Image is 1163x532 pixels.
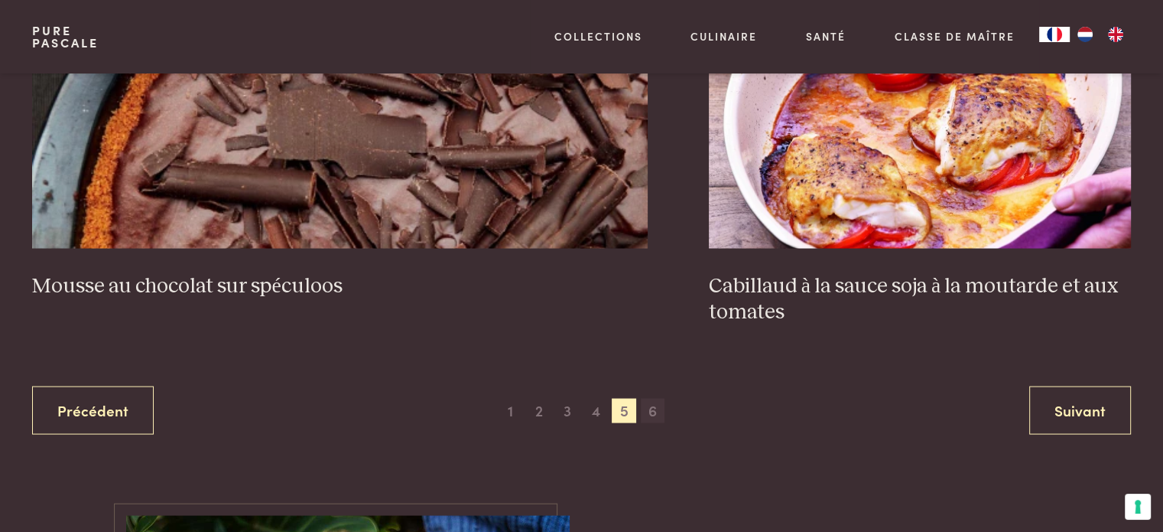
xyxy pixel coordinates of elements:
span: 5 [612,399,636,423]
a: Classe de maître [895,28,1015,44]
a: FR [1039,27,1070,42]
h3: Mousse au chocolat sur spéculoos [32,273,648,300]
a: PurePascale [32,24,99,49]
a: NL [1070,27,1100,42]
button: Vos préférences en matière de consentement pour les technologies de suivi [1125,494,1151,520]
span: 4 [583,399,608,423]
span: 6 [641,399,665,423]
a: EN [1100,27,1131,42]
a: Précédent [32,387,154,435]
ul: Language list [1070,27,1131,42]
aside: Language selected: Français [1039,27,1131,42]
div: Language [1039,27,1070,42]
span: 2 [527,399,551,423]
a: Culinaire [690,28,757,44]
span: 3 [555,399,580,423]
h3: Cabillaud à la sauce soja à la moutarde et aux tomates [709,273,1131,326]
a: Collections [554,28,642,44]
span: 1 [499,399,523,423]
a: Santé [806,28,846,44]
a: Suivant [1029,387,1131,435]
